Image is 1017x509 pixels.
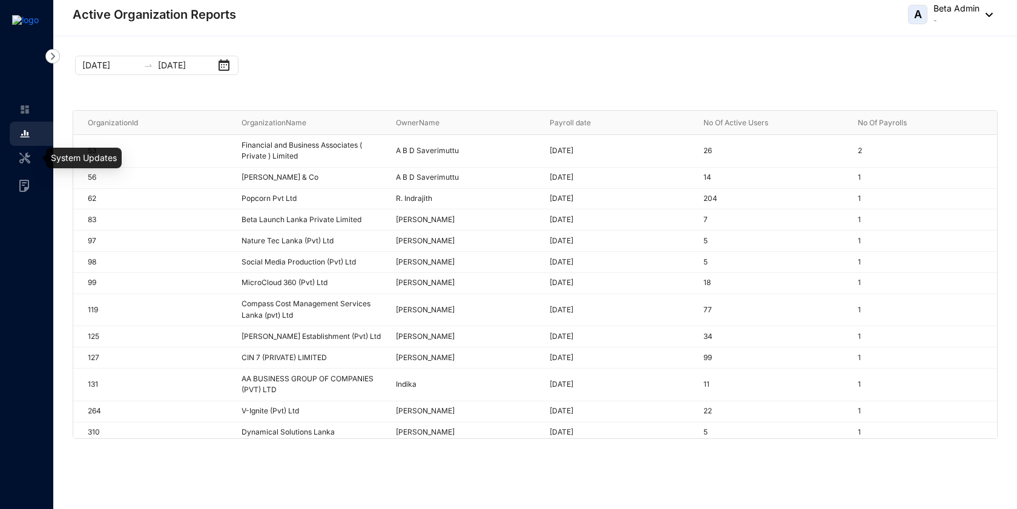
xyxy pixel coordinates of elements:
[227,401,381,422] td: V-Ignite (Pvt) Ltd
[843,369,997,401] td: 1
[227,294,381,327] td: Compass Cost Management Services Lanka (pvt) Ltd
[535,168,689,189] td: [DATE]
[843,231,997,252] td: 1
[535,135,689,168] td: [DATE]
[843,135,997,168] td: 2
[73,189,227,210] td: 62
[19,180,29,192] img: invoices-unselected.35f5568a6b49964eda22.svg
[979,13,993,17] img: dropdown-black.8e83cc76930a90b1a4fdb6d089b7bf3a.svg
[689,326,843,347] td: 34
[689,401,843,422] td: 22
[843,347,997,369] td: 1
[73,401,227,422] td: 264
[143,61,153,70] span: to
[535,326,689,347] td: [DATE]
[10,97,39,122] li: Super Admin
[227,168,381,189] td: [PERSON_NAME] & Co
[914,9,922,20] span: A
[689,273,843,294] td: 18
[381,252,535,273] td: [PERSON_NAME]
[843,168,997,189] td: 1
[689,422,843,444] td: 5
[73,252,227,273] td: 98
[535,111,689,135] th: Payroll date
[689,369,843,401] td: 11
[381,422,535,444] td: [PERSON_NAME]
[381,401,535,422] td: [PERSON_NAME]
[689,135,843,168] td: 26
[843,294,997,327] td: 1
[158,59,214,72] input: End date
[381,273,535,294] td: [PERSON_NAME]
[227,422,381,444] td: Dynamical Solutions Lanka
[535,231,689,252] td: [DATE]
[381,135,535,168] td: A B D Saverimuttu
[381,189,535,210] td: R. Indrajith
[227,189,381,210] td: Popcorn Pvt Ltd
[381,294,535,327] td: [PERSON_NAME]
[689,189,843,210] td: 204
[689,168,843,189] td: 14
[843,326,997,347] td: 1
[843,252,997,273] td: 1
[73,369,227,401] td: 131
[227,111,381,135] th: OrganizationName
[689,111,843,135] th: No Of Active Users
[689,209,843,231] td: 7
[73,168,227,189] td: 56
[10,146,39,170] li: System Updates
[843,111,997,135] th: No Of Payrolls
[10,122,61,146] li: Reports
[73,111,227,135] th: OrganizationId
[535,347,689,369] td: [DATE]
[381,168,535,189] td: A B D Saverimuttu
[535,294,689,327] td: [DATE]
[73,273,227,294] td: 99
[73,326,227,347] td: 125
[227,347,381,369] td: CIN 7 (PRIVATE) LIMITED
[73,6,236,23] p: Active Organization Reports
[45,49,60,64] img: nav-icon-right.af6afadce00d159da59955279c43614e.svg
[73,422,227,444] td: 310
[19,153,30,163] img: system-update-unselected.41187137415c643c56bb.svg
[381,347,535,369] td: [PERSON_NAME]
[843,422,997,444] td: 1
[843,189,997,210] td: 1
[227,273,381,294] td: MicroCloud 360 (Pvt) Ltd
[73,347,227,369] td: 127
[535,273,689,294] td: [DATE]
[227,231,381,252] td: Nature Tec Lanka (Pvt) Ltd
[381,111,535,135] th: OwnerName
[689,231,843,252] td: 5
[227,135,381,168] td: Financial and Business Associates ( Private ) Limited
[227,369,381,401] td: AA BUSINESS GROUP OF COMPANIES (PVT) LTD
[19,104,30,115] img: home-unselected.a29eae3204392db15eaf.svg
[843,209,997,231] td: 1
[73,135,227,168] td: 53
[82,59,139,72] input: Start date
[381,231,535,252] td: [PERSON_NAME]
[535,252,689,273] td: [DATE]
[689,252,843,273] td: 5
[381,326,535,347] td: [PERSON_NAME]
[689,294,843,327] td: 77
[73,231,227,252] td: 97
[227,209,381,231] td: Beta Launch Lanka Private Limited
[535,401,689,422] td: [DATE]
[535,422,689,444] td: [DATE]
[843,273,997,294] td: 1
[843,401,997,422] td: 1
[933,2,979,15] p: Beta Admin
[227,326,381,347] td: [PERSON_NAME] Establishment (Pvt) Ltd
[381,369,535,401] td: Indika
[19,128,30,139] img: report.0ff6b5b65dc7d58cf9bd.svg
[535,189,689,210] td: [DATE]
[933,15,979,27] p: -
[12,15,39,25] img: logo
[73,209,227,231] td: 83
[381,209,535,231] td: [PERSON_NAME]
[535,209,689,231] td: [DATE]
[689,347,843,369] td: 99
[227,252,381,273] td: Social Media Production (Pvt) Ltd
[535,369,689,401] td: [DATE]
